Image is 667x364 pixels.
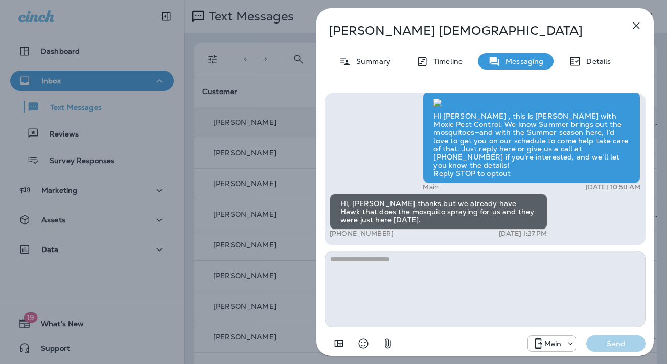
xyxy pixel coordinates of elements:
[428,57,463,65] p: Timeline
[500,57,543,65] p: Messaging
[433,99,442,107] img: twilio-download
[499,230,547,238] p: [DATE] 1:27 PM
[544,339,562,348] p: Main
[330,230,394,238] p: [PHONE_NUMBER]
[330,194,547,230] div: Hi, [PERSON_NAME] thanks but we already have Hawk that does the mosquito spraying for us and they...
[329,24,608,38] p: [PERSON_NAME] [DEMOGRAPHIC_DATA]
[423,183,439,191] p: Main
[423,92,640,183] div: Hi [PERSON_NAME] , this is [PERSON_NAME] with Moxie Pest Control. We know Summer brings out the m...
[353,333,374,354] button: Select an emoji
[528,337,576,350] div: +1 (817) 482-3792
[329,333,349,354] button: Add in a premade template
[581,57,611,65] p: Details
[351,57,390,65] p: Summary
[586,183,640,191] p: [DATE] 10:58 AM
